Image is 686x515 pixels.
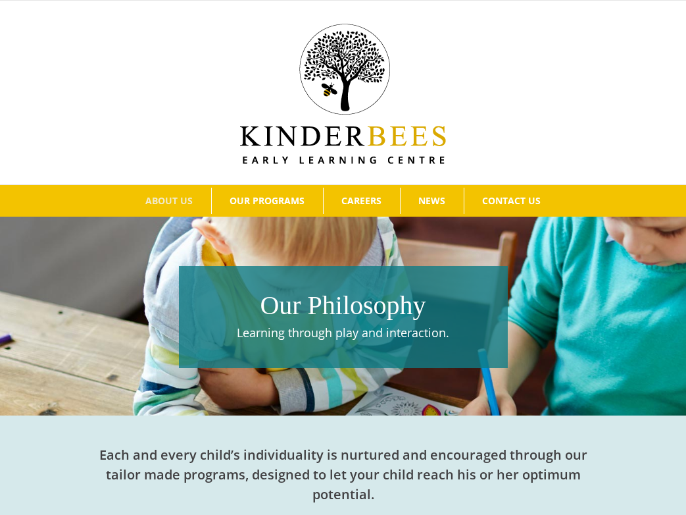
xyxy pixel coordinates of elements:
[464,188,559,214] a: CONTACT US
[482,196,541,205] span: CONTACT US
[324,188,400,214] a: CAREERS
[185,287,501,324] h1: Our Philosophy
[212,188,323,214] a: OUR PROGRAMS
[341,196,381,205] span: CAREERS
[240,24,446,164] img: Kinder Bees Logo
[128,188,211,214] a: ABOUT US
[185,324,501,342] p: Learning through play and interaction.
[401,188,464,214] a: NEWS
[84,445,601,504] h2: Each and every child’s individuality is nurtured and encouraged through our tailor made programs,...
[418,196,445,205] span: NEWS
[230,196,305,205] span: OUR PROGRAMS
[20,185,666,217] nav: Main Menu
[145,196,193,205] span: ABOUT US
